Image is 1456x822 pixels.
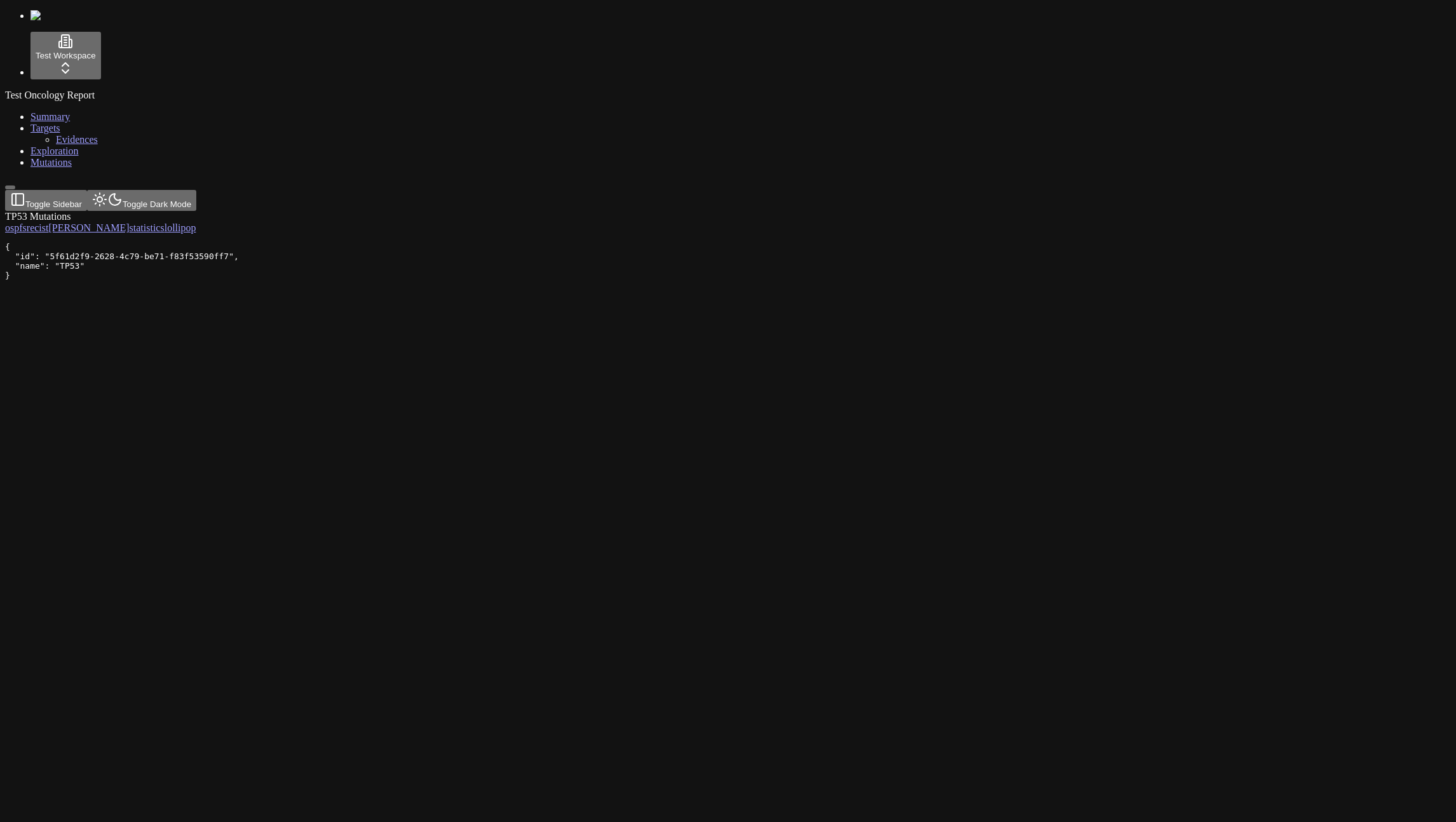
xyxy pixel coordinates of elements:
[5,190,87,211] button: Toggle Sidebar
[165,222,196,233] span: lollipop
[5,90,1451,101] div: Test Oncology Report
[56,134,98,145] a: Evidences
[30,10,79,22] img: Numenos
[5,222,14,233] span: os
[5,185,15,189] button: Toggle Sidebar
[130,222,165,233] span: statistics
[27,222,49,233] span: recist
[48,222,129,233] span: [PERSON_NAME]
[30,32,101,79] button: Test Workspace
[36,51,96,60] span: Test Workspace
[30,157,72,168] a: Mutations
[30,111,70,122] a: Summary
[25,199,82,209] span: Toggle Sidebar
[5,211,1329,222] div: TP53 Mutations
[87,190,196,211] button: Toggle Dark Mode
[30,123,60,133] a: Targets
[5,242,1451,280] pre: { "id": "5f61d2f9-2628-4c79-be71-f83f53590ff7", "name": "TP53" }
[14,222,27,233] span: pfs
[30,145,79,156] a: Exploration
[123,199,191,209] span: Toggle Dark Mode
